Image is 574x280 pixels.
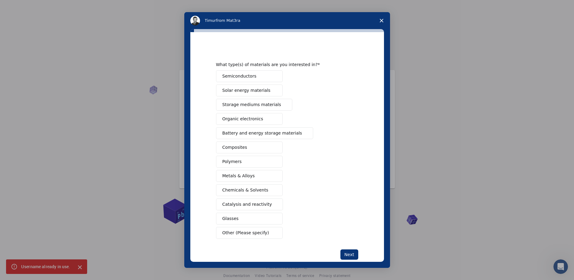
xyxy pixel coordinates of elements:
[190,16,200,25] img: Profile image for Timur
[373,12,390,29] span: Close survey
[12,4,34,10] span: Support
[216,156,283,168] button: Polymers
[222,230,269,236] span: Other (Please specify)
[222,173,255,179] span: Metals & Alloys
[216,184,283,196] button: Chemicals & Solvents
[216,85,283,96] button: Solar energy materials
[216,70,283,82] button: Semiconductors
[222,144,247,151] span: Composites
[222,201,272,208] span: Catalysis and reactivity
[216,142,283,153] button: Composites
[222,116,263,122] span: Organic electronics
[216,213,283,225] button: Glasses
[216,170,283,182] button: Metals & Alloys
[222,102,281,108] span: Storage mediums materials
[340,249,358,260] button: Next
[222,187,268,193] span: Chemicals & Solvents
[222,130,302,136] span: Battery and energy storage materials
[222,158,242,165] span: Polymers
[222,215,239,222] span: Glasses
[216,227,283,239] button: Other (Please specify)
[216,113,283,125] button: Organic electronics
[216,198,283,210] button: Catalysis and reactivity
[216,127,313,139] button: Battery and energy storage materials
[205,18,216,23] span: Timur
[222,87,271,94] span: Solar energy materials
[216,18,240,23] span: from Mat3ra
[216,62,349,67] div: What type(s) of materials are you interested in?
[216,99,292,111] button: Storage mediums materials
[222,73,257,79] span: Semiconductors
